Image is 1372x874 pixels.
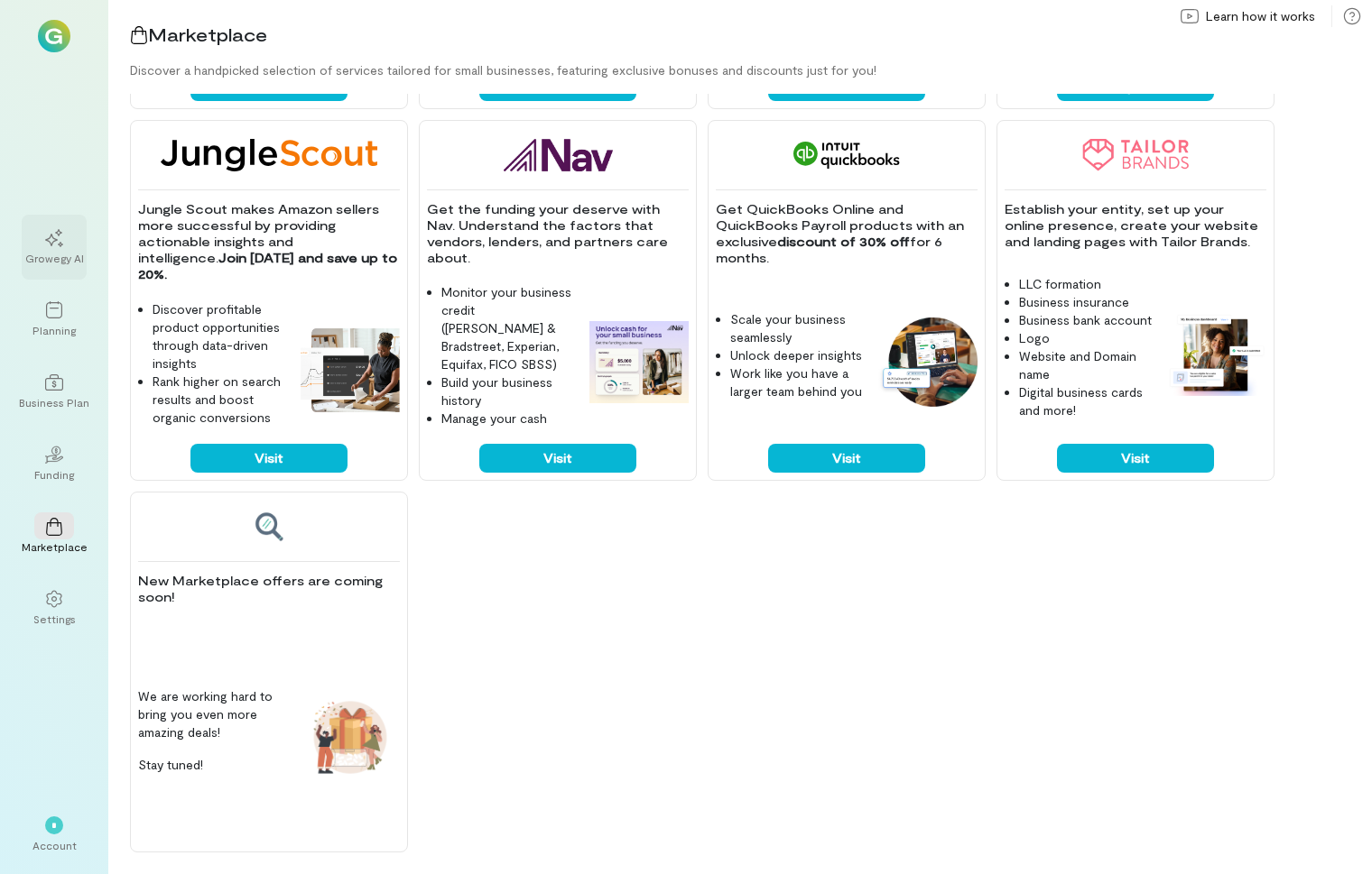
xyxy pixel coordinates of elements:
[33,612,76,626] div: Settings
[1005,201,1266,250] p: Establish your entity, set up your online presence, create your website and landing pages with Ta...
[301,688,400,787] img: Coming soon feature
[25,251,84,265] div: Growegy AI
[730,364,864,400] li: Work like you have a larger team behind you
[1057,444,1214,473] button: Visit
[1167,312,1266,397] img: Tailor Brands feature
[1019,329,1153,347] li: Logo
[878,317,978,407] img: QuickBooks feature
[1206,7,1315,25] span: Learn how it works
[32,323,76,337] div: Planning
[793,139,900,171] img: QuickBooks
[22,802,87,867] div: *Account
[34,467,74,482] div: Funding
[1019,383,1153,419] li: Digital business cards and more!
[441,283,575,373] li: Monitor your business credit ([PERSON_NAME] & Bradstreet, Experian, Equifax, FICO SBSS)
[1082,139,1189,171] img: Tailor Brands
[441,409,575,428] li: Manage your cash
[768,444,925,473] button: Visit
[1019,275,1153,293] li: LLC formation
[138,573,400,605] p: New Marketplace offers are coming soon!
[504,139,613,171] img: Nav
[589,321,689,404] img: Nav feature
[254,511,284,543] img: Coming soon
[138,250,401,281] strong: Join [DATE] and save up to 20%.
[190,444,348,473] button: Visit
[138,687,286,741] p: We are working hard to bring you even more amazing deals!
[479,444,636,473] button: Visit
[148,23,267,45] span: Marketplace
[716,201,978,266] p: Get QuickBooks Online and QuickBooks Payroll products with an exclusive for 6 months.
[777,234,910,249] strong: discount of 30% off
[153,373,286,427] li: Rank higher on search results and boost organic conversions
[22,215,87,280] a: Growegy AI
[138,201,400,282] p: Jungle Scout makes Amazon sellers more successful by providing actionable insights and intelligence.
[161,139,377,171] img: Jungle Scout
[1019,347,1153,383] li: Website and Domain name
[441,373,575,409] li: Build your business history
[730,346,864,364] li: Unlock deeper insights
[19,395,89,409] div: Business Plan
[138,756,286,774] p: Stay tuned!
[153,300,286,373] li: Discover profitable product opportunities through data-driven insights
[1019,293,1153,311] li: Business insurance
[32,838,77,852] div: Account
[22,431,87,496] a: Funding
[427,201,689,266] p: Get the funding your deserve with Nav. Understand the factors that vendors, lenders, and partners...
[22,503,87,568] a: Marketplace
[22,287,87,352] a: Planning
[130,61,1372,79] div: Discover a handpicked selection of services tailored for small businesses, featuring exclusive bo...
[1019,311,1153,329] li: Business bank account
[730,310,864,346] li: Scale your business seamlessly
[301,328,400,412] img: Jungle Scout feature
[22,539,88,554] div: Marketplace
[22,359,87,424] a: Business Plan
[22,575,87,640] a: Settings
